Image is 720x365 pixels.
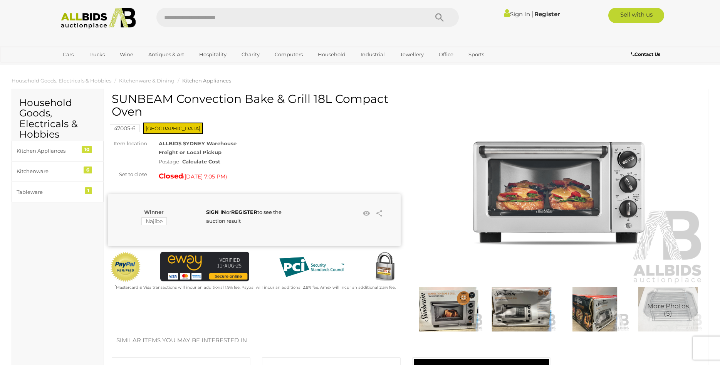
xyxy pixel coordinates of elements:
div: Kitchen Appliances [17,146,80,155]
img: SUNBEAM Convection Bake & Grill 18L Compact Oven [560,287,629,331]
img: SUNBEAM Convection Bake & Grill 18L Compact Oven [633,287,703,331]
span: [DATE] 7:05 PM [185,173,225,180]
strong: Freight or Local Pickup [159,149,222,155]
a: Antiques & Art [143,48,189,61]
strong: Closed [159,172,183,180]
mark: 47005-6 [110,124,140,132]
a: Household Goods, Electricals & Hobbies [12,77,111,84]
div: 6 [84,167,92,173]
a: Tableware 1 [12,182,104,202]
a: Sign In [504,10,530,18]
a: Household [313,48,351,61]
a: Office [434,48,458,61]
img: Official PayPal Seal [110,252,141,283]
a: Wine [115,48,138,61]
a: Jewellery [395,48,429,61]
a: Register [534,10,560,18]
small: Mastercard & Visa transactions will incur an additional 1.9% fee. Paypal will incur an additional... [115,285,396,290]
li: Watch this item [361,208,372,219]
img: SUNBEAM Convection Bake & Grill 18L Compact Oven [414,287,483,331]
a: Kitchenware & Dining [119,77,175,84]
a: More Photos(5) [633,287,703,331]
div: 1 [85,187,92,194]
img: SUNBEAM Convection Bake & Grill 18L Compact Oven [412,96,705,285]
mark: Najibe [141,217,167,225]
span: | [531,10,533,18]
h1: SUNBEAM Convection Bake & Grill 18L Compact Oven [112,93,399,118]
b: Contact Us [631,51,660,57]
a: Kitchenware 6 [12,161,104,182]
a: 47005-6 [110,125,140,131]
div: Kitchenware [17,167,80,176]
span: [GEOGRAPHIC_DATA] [143,123,203,134]
div: Set to close [102,170,153,179]
span: ( ) [183,173,227,180]
a: Computers [270,48,308,61]
b: Winner [144,209,164,215]
div: 10 [82,146,92,153]
a: Industrial [356,48,390,61]
a: [GEOGRAPHIC_DATA] [58,61,123,74]
a: Contact Us [631,50,662,59]
div: Item location [102,139,153,148]
a: Kitchen Appliances 10 [12,141,104,161]
a: Trucks [84,48,110,61]
span: More Photos (5) [647,303,689,317]
img: SUNBEAM Convection Bake & Grill 18L Compact Oven [487,287,556,331]
a: Charity [237,48,265,61]
img: PCI DSS compliant [273,252,350,283]
a: Hospitality [194,48,232,61]
a: Sell with us [608,8,664,23]
a: Sports [463,48,489,61]
strong: ALLBIDS SYDNEY Warehouse [159,140,237,146]
button: Search [420,8,459,27]
h2: Similar items you may be interested in [116,337,696,344]
div: Postage - [159,157,401,166]
img: eWAY Payment Gateway [160,252,249,281]
div: Tableware [17,188,80,197]
a: REGISTER [231,209,257,215]
img: Allbids.com.au [57,8,140,29]
a: SIGN IN [206,209,226,215]
h2: Household Goods, Electricals & Hobbies [19,98,96,140]
a: Cars [58,48,79,61]
strong: Calculate Cost [182,158,220,165]
a: Kitchen Appliances [182,77,231,84]
span: or to see the auction result [206,209,282,224]
img: Secured by Rapid SSL [369,252,400,283]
